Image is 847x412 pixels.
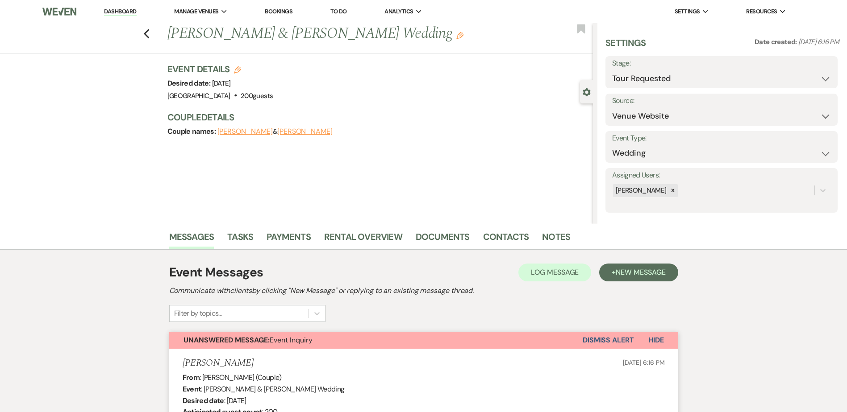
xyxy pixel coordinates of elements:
[324,230,402,249] a: Rental Overview
[169,332,583,349] button: Unanswered Message:Event Inquiry
[227,230,253,249] a: Tasks
[212,79,231,88] span: [DATE]
[605,37,646,56] h3: Settings
[265,8,292,15] a: Bookings
[217,128,273,135] button: [PERSON_NAME]
[583,332,634,349] button: Dismiss Alert
[612,57,831,70] label: Stage:
[755,37,798,46] span: Date created:
[798,37,839,46] span: [DATE] 6:16 PM
[169,230,214,249] a: Messages
[531,268,579,277] span: Log Message
[675,7,700,16] span: Settings
[518,264,591,281] button: Log Message
[42,2,76,21] img: Weven Logo
[167,63,273,75] h3: Event Details
[612,95,831,107] label: Source:
[542,230,570,249] a: Notes
[267,230,311,249] a: Payments
[583,87,591,96] button: Close lead details
[174,7,218,16] span: Manage Venues
[184,335,313,345] span: Event Inquiry
[174,308,222,319] div: Filter by topics...
[483,230,529,249] a: Contacts
[613,184,668,197] div: [PERSON_NAME]
[167,23,505,45] h1: [PERSON_NAME] & [PERSON_NAME] Wedding
[416,230,470,249] a: Documents
[612,169,831,182] label: Assigned Users:
[169,263,263,282] h1: Event Messages
[184,335,270,345] strong: Unanswered Message:
[217,127,333,136] span: &
[616,268,665,277] span: New Message
[104,8,136,16] a: Dashboard
[648,335,664,345] span: Hide
[183,358,254,369] h5: [PERSON_NAME]
[746,7,777,16] span: Resources
[277,128,333,135] button: [PERSON_NAME]
[612,132,831,145] label: Event Type:
[330,8,347,15] a: To Do
[183,396,224,405] b: Desired date
[634,332,678,349] button: Hide
[456,31,463,39] button: Edit
[183,373,200,382] b: From
[167,78,212,88] span: Desired date:
[167,127,217,136] span: Couple names:
[183,384,201,394] b: Event
[384,7,413,16] span: Analytics
[241,91,273,100] span: 200 guests
[169,285,678,296] h2: Communicate with clients by clicking "New Message" or replying to an existing message thread.
[167,91,230,100] span: [GEOGRAPHIC_DATA]
[599,264,678,281] button: +New Message
[623,358,664,367] span: [DATE] 6:16 PM
[167,111,584,124] h3: Couple Details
